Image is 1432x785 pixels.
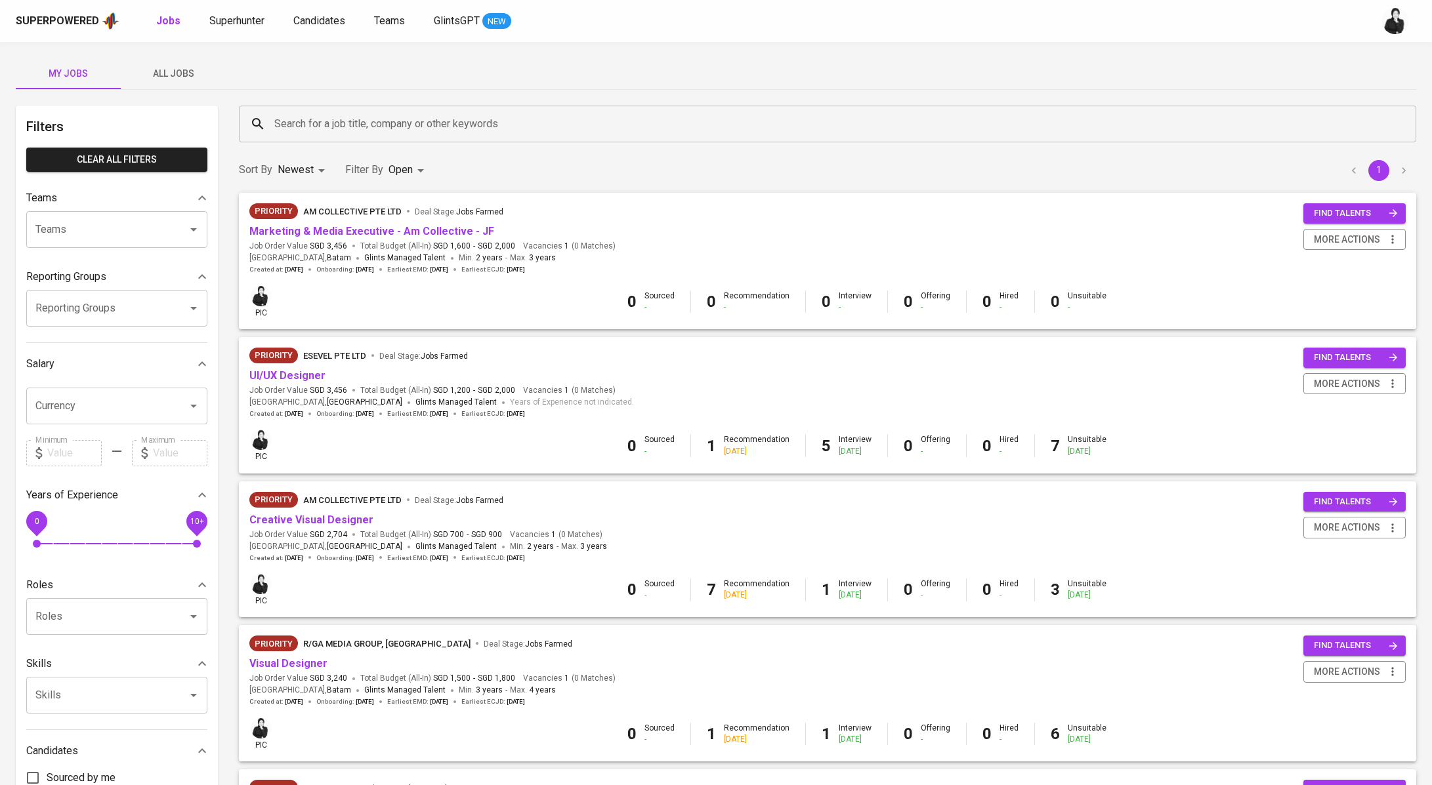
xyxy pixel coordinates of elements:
h6: Filters [26,116,207,137]
span: All Jobs [129,66,218,82]
div: - [644,590,675,601]
div: [DATE] [724,590,790,601]
span: Jobs Farmed [525,639,572,649]
div: Roles [26,572,207,598]
span: SGD 1,600 [433,241,471,252]
span: [DATE] [356,409,374,418]
b: 0 [982,437,992,455]
span: Jobs Farmed [421,352,468,361]
button: page 1 [1368,160,1389,181]
span: Earliest ECJD : [461,265,525,274]
div: Hired [1000,291,1019,313]
div: Offering [921,578,950,601]
span: find talents [1314,206,1398,221]
span: SGD 3,456 [310,385,347,396]
div: - [644,446,675,457]
div: - [921,734,950,745]
div: Unsuitable [1068,434,1106,456]
span: more actions [1314,231,1380,248]
span: Max. [510,685,556,694]
div: Recommendation [724,723,790,745]
span: [DATE] [430,697,448,706]
div: [DATE] [839,734,872,745]
span: 1 [562,241,569,252]
b: 0 [627,292,637,311]
span: Vacancies ( 0 Matches ) [510,529,602,540]
button: find talents [1303,348,1406,368]
a: Superpoweredapp logo [16,11,119,31]
div: - [1000,302,1019,313]
span: Priority [249,493,298,506]
span: Open [389,163,413,176]
a: Candidates [293,13,348,30]
input: Value [47,440,102,466]
button: Open [184,397,203,415]
div: [DATE] [1068,734,1106,745]
b: 1 [707,725,716,743]
span: Vacancies ( 0 Matches ) [523,241,616,252]
span: [DATE] [507,409,525,418]
b: Jobs [156,14,180,27]
p: Filter By [345,162,383,178]
span: GlintsGPT [434,14,480,27]
span: [DATE] [285,697,303,706]
div: Offering [921,723,950,745]
div: Offering [921,291,950,313]
span: Created at : [249,697,303,706]
div: pic [249,285,272,319]
img: medwi@glints.com [251,574,271,594]
span: Job Order Value [249,529,347,540]
div: Open [389,158,429,182]
span: SGD 700 [433,529,464,540]
span: [GEOGRAPHIC_DATA] , [249,252,351,265]
input: Value [153,440,207,466]
span: AM Collective Pte Ltd [303,495,402,505]
div: Interview [839,434,872,456]
span: [GEOGRAPHIC_DATA] , [249,684,351,697]
span: Earliest EMD : [387,409,448,418]
span: 1 [549,529,556,540]
span: - [473,673,475,684]
span: SGD 3,456 [310,241,347,252]
span: Glints Managed Talent [415,542,497,551]
div: Salary [26,351,207,377]
p: Teams [26,190,57,206]
button: more actions [1303,373,1406,395]
span: ESEVEL PTE LTD [303,351,366,361]
span: SGD 1,800 [478,673,515,684]
span: Max. [561,542,607,551]
div: pic [249,717,272,751]
div: Unsuitable [1068,723,1106,745]
b: 0 [627,725,637,743]
div: Candidates [26,738,207,764]
p: Roles [26,577,53,593]
span: Created at : [249,265,303,274]
div: - [1000,734,1019,745]
div: Hired [1000,578,1019,601]
span: SGD 2,000 [478,241,515,252]
div: [DATE] [724,734,790,745]
img: medwi@glints.com [251,718,271,738]
div: Offering [921,434,950,456]
img: medwi@glints.com [1382,8,1408,34]
div: [DATE] [1068,590,1106,601]
div: Sourced [644,291,675,313]
span: Glints Managed Talent [415,397,497,407]
span: Total Budget (All-In) [360,529,502,540]
button: Open [184,607,203,626]
div: - [921,302,950,313]
span: more actions [1314,664,1380,680]
span: [GEOGRAPHIC_DATA] , [249,396,402,409]
span: Jobs Farmed [456,207,503,216]
span: find talents [1314,638,1398,653]
div: New Job received from Demand Team [249,635,298,651]
span: find talents [1314,494,1398,510]
button: find talents [1303,635,1406,656]
span: Clear All filters [37,151,197,168]
span: NEW [482,15,511,28]
span: Min. [510,542,554,551]
span: SGD 900 [471,529,502,540]
a: Superhunter [209,13,267,30]
div: - [1068,302,1106,313]
span: Superhunter [209,14,264,27]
